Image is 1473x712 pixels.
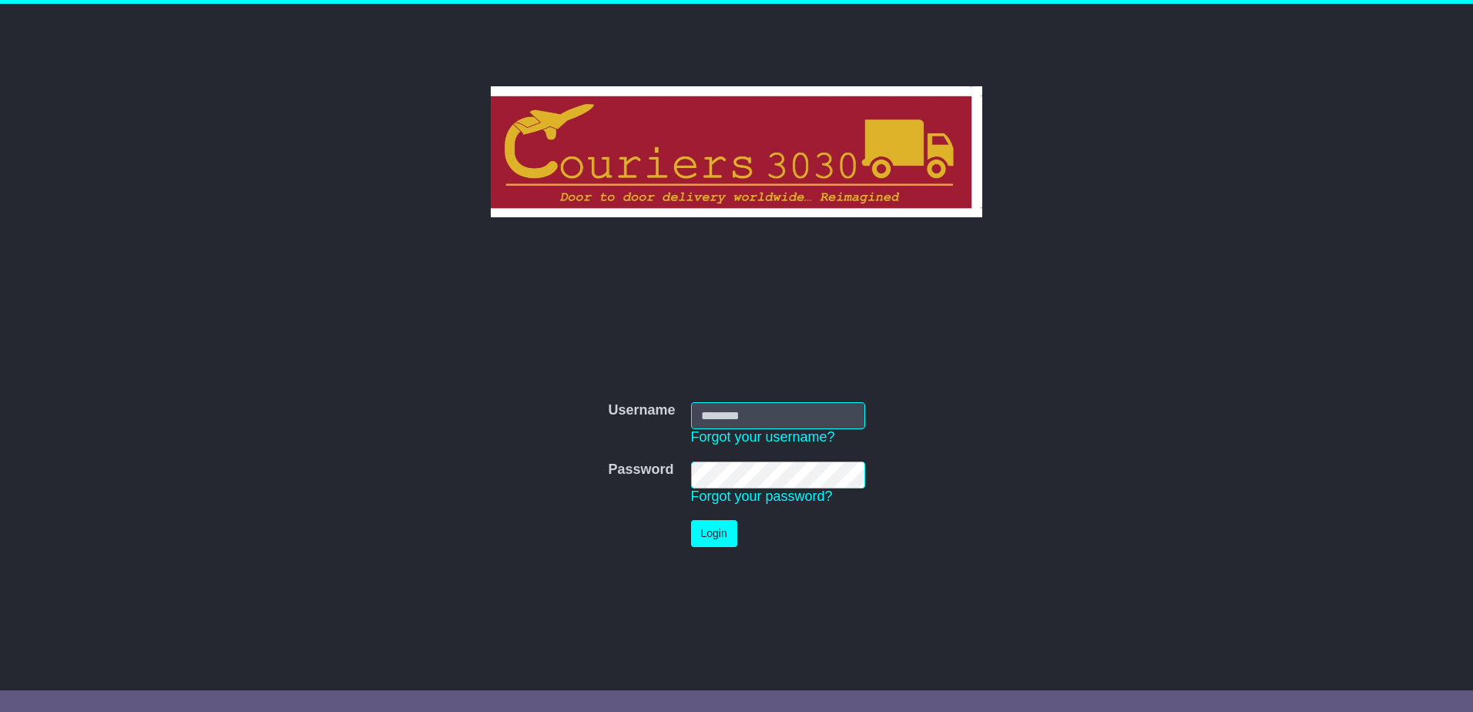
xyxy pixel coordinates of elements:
label: Username [608,402,675,419]
button: Login [691,520,737,547]
img: Couriers 3030 [491,86,983,217]
a: Forgot your username? [691,429,835,445]
label: Password [608,462,673,479]
a: Forgot your password? [691,489,833,504]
